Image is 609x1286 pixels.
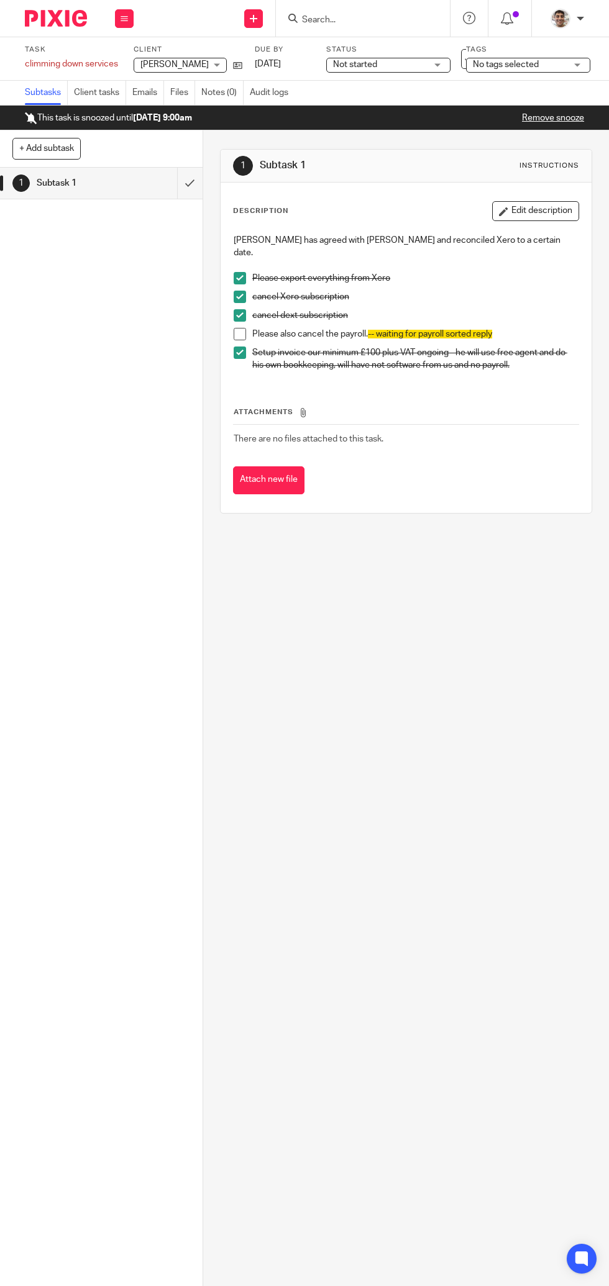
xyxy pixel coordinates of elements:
[255,60,281,68] span: [DATE]
[492,201,579,221] button: Edit description
[252,346,579,372] p: Setup invoice our minimum £100 plus VAT ongoing - he will use free agent and do his own bookkeepi...
[234,234,579,260] p: [PERSON_NAME] has agreed with [PERSON_NAME] and reconciled Xero to a certain date.
[333,60,377,69] span: Not started
[522,114,584,122] a: Remove snooze
[201,81,244,105] a: Notes (0)
[12,174,30,192] div: 1
[133,114,192,122] b: [DATE] 9:00am
[250,81,295,105] a: Audit logs
[134,45,242,55] label: Client
[37,174,122,192] h1: Subtask 1
[473,60,539,69] span: No tags selected
[74,81,126,105] a: Client tasks
[252,328,579,340] p: Please also cancel the payroll.
[551,9,570,29] img: PXL_20240409_141816916.jpg
[252,272,579,284] p: Please export everything from Xero
[140,60,209,69] span: [PERSON_NAME]
[252,309,579,322] p: cancel dext subscription
[132,81,164,105] a: Emails
[301,15,413,26] input: Search
[233,466,304,494] button: Attach new file
[255,45,311,55] label: Due by
[233,206,288,216] p: Description
[25,112,192,124] p: This task is snoozed until
[326,45,451,55] label: Status
[12,138,81,159] button: + Add subtask
[233,156,253,176] div: 1
[260,159,433,172] h1: Subtask 1
[170,81,195,105] a: Files
[25,10,87,27] img: Pixie
[368,330,492,338] span: -- waiting for payroll sorted reply
[466,45,590,55] label: Tags
[25,81,68,105] a: Subtasks
[25,58,118,70] div: climming down services
[25,45,118,55] label: Task
[234,409,293,415] span: Attachments
[234,435,383,443] span: There are no files attached to this task.
[520,161,579,171] div: Instructions
[252,291,579,303] p: cancel Xero subscription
